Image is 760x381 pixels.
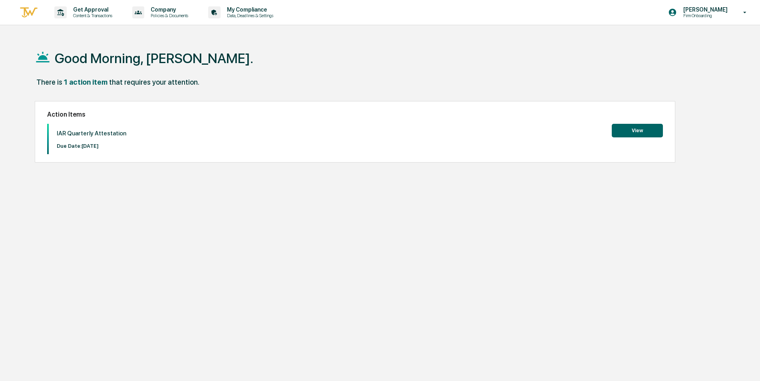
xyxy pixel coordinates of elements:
p: Firm Onboarding [677,13,732,18]
p: Data, Deadlines & Settings [221,13,277,18]
p: Company [144,6,192,13]
img: logo [19,6,38,19]
div: There is [36,78,62,86]
p: Get Approval [67,6,116,13]
p: Due Date: [DATE] [57,143,126,149]
h2: Action Items [47,111,663,118]
div: 1 action item [64,78,107,86]
a: View [612,126,663,134]
p: Content & Transactions [67,13,116,18]
p: [PERSON_NAME] [677,6,732,13]
h1: Good Morning, [PERSON_NAME]. [55,50,253,66]
div: that requires your attention. [109,78,199,86]
button: View [612,124,663,137]
p: Policies & Documents [144,13,192,18]
p: IAR Quarterly Attestation [57,130,126,137]
p: My Compliance [221,6,277,13]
